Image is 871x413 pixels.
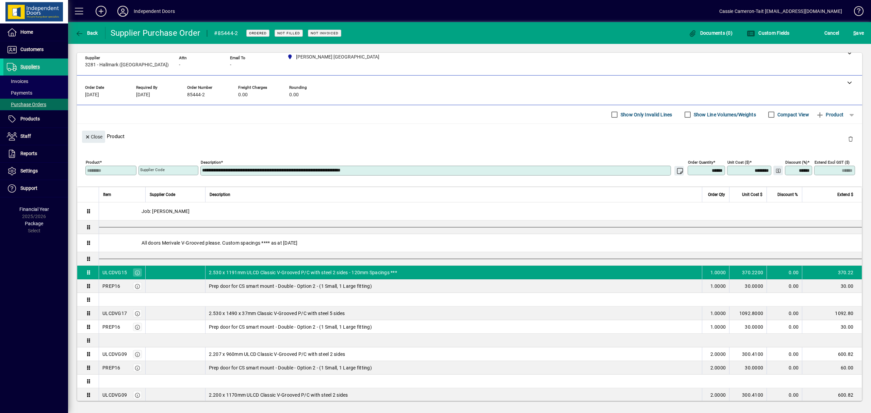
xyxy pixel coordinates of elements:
[7,90,32,96] span: Payments
[75,30,98,36] span: Back
[102,351,127,358] div: ULCDVG09
[187,92,205,98] span: 85444-2
[85,131,102,143] span: Close
[111,28,200,38] div: Supplier Purchase Order
[767,388,802,402] td: 0.00
[102,310,127,317] div: ULCDVG17
[209,310,345,317] span: 2.530 x 1490 x 37mm Classic V-Grooved P/C with steel 5 sides
[209,269,397,276] span: 2.530 x 1191mm ULCD Classic V-Grooved P/C with steel 2 sides - 120mm Spacings ***
[747,30,790,36] span: Custom Fields
[745,27,791,39] button: Custom Fields
[773,166,783,175] button: Change Price Levels
[209,351,345,358] span: 2.207 x 960mm ULCD Classic V-Grooved P/C with steel 2 sides
[102,269,127,276] div: ULCDVG15
[853,28,864,38] span: ave
[209,283,372,290] span: Prep door for CS smart mount - Double - Option 2 - (1 Small, 1 Large fitting)
[3,87,68,99] a: Payments
[103,191,111,198] span: Item
[729,320,767,334] td: 30.0000
[3,24,68,41] a: Home
[230,62,231,68] span: -
[136,92,150,98] span: [DATE]
[80,133,107,139] app-page-header-button: Close
[3,145,68,162] a: Reports
[179,62,180,68] span: -
[767,361,802,375] td: 0.00
[19,206,49,212] span: Financial Year
[99,234,862,252] div: All doors Merivale V-Grooved please. Custom spacings **** as at [DATE]
[140,167,165,172] mat-label: Supplier Code
[7,102,46,107] span: Purchase Orders
[729,361,767,375] td: 30.0000
[20,168,38,174] span: Settings
[776,111,809,118] label: Compact View
[99,202,862,220] div: Job: [PERSON_NAME]
[102,364,120,371] div: PREP16
[209,364,372,371] span: Prep door for CS smart mount - Double - Option 2 - (1 Small, 1 Large fitting)
[25,221,43,226] span: Package
[68,27,105,39] app-page-header-button: Back
[73,27,100,39] button: Back
[777,191,798,198] span: Discount %
[688,160,713,165] mat-label: Order Quantity
[209,324,372,330] span: Prep door for CS smart mount - Double - Option 2 - (1 Small, 1 Large fitting)
[210,191,230,198] span: Description
[20,47,44,52] span: Customers
[86,160,100,165] mat-label: Product
[209,392,348,398] span: 2.200 x 1170mm ULCD Classic V-Grooved P/C with steel 2 sides
[812,109,847,121] button: Product
[785,160,807,165] mat-label: Discount (%)
[823,27,841,39] button: Cancel
[815,160,850,165] mat-label: Extend excl GST ($)
[727,160,750,165] mat-label: Unit Cost ($)
[702,347,729,361] td: 2.0000
[802,279,862,293] td: 30.00
[85,92,99,98] span: [DATE]
[802,347,862,361] td: 600.82
[702,266,729,279] td: 1.0000
[102,283,120,290] div: PREP16
[837,191,853,198] span: Extend $
[842,136,859,142] app-page-header-button: Delete
[767,279,802,293] td: 0.00
[816,109,843,120] span: Product
[90,5,112,17] button: Add
[214,28,238,39] div: #85444-2
[802,307,862,320] td: 1092.80
[134,6,175,17] div: Independent Doors
[311,31,339,35] span: Not Invoiced
[729,279,767,293] td: 30.0000
[842,131,859,147] button: Delete
[687,27,734,39] button: Documents (0)
[20,116,40,121] span: Products
[20,185,37,191] span: Support
[853,30,856,36] span: S
[729,388,767,402] td: 300.4100
[702,279,729,293] td: 1.0000
[702,320,729,334] td: 1.0000
[824,28,839,38] span: Cancel
[20,151,37,156] span: Reports
[3,111,68,128] a: Products
[3,163,68,180] a: Settings
[238,92,248,98] span: 0.00
[702,361,729,375] td: 2.0000
[112,5,134,17] button: Profile
[852,27,866,39] button: Save
[249,31,267,35] span: Ordered
[3,99,68,110] a: Purchase Orders
[102,324,120,330] div: PREP16
[802,388,862,402] td: 600.82
[767,307,802,320] td: 0.00
[619,111,672,118] label: Show Only Invalid Lines
[20,133,31,139] span: Staff
[767,320,802,334] td: 0.00
[729,266,767,279] td: 370.2200
[692,111,756,118] label: Show Line Volumes/Weights
[849,1,862,23] a: Knowledge Base
[767,347,802,361] td: 0.00
[3,41,68,58] a: Customers
[719,6,842,17] div: Cassie Cameron-Tait [EMAIL_ADDRESS][DOMAIN_NAME]
[20,64,40,69] span: Suppliers
[150,191,175,198] span: Supplier Code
